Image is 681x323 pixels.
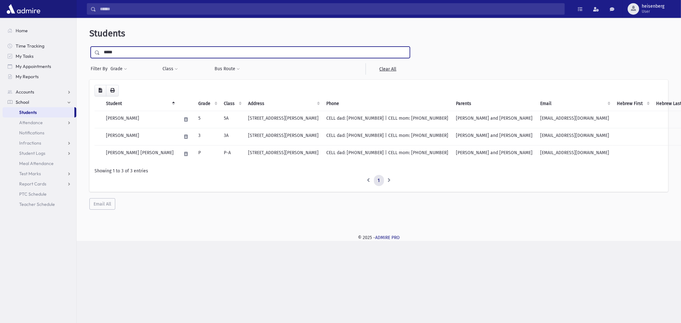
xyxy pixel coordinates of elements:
td: [STREET_ADDRESS][PERSON_NAME] [244,145,322,162]
span: Infractions [19,140,41,146]
a: 1 [374,175,384,186]
td: [EMAIL_ADDRESS][DOMAIN_NAME] [536,111,613,128]
td: [PERSON_NAME] and [PERSON_NAME] [452,145,536,162]
a: My Appointments [3,61,76,71]
a: Notifications [3,128,76,138]
td: [PERSON_NAME] and [PERSON_NAME] [452,111,536,128]
td: [EMAIL_ADDRESS][DOMAIN_NAME] [536,145,613,162]
th: Hebrew First: activate to sort column ascending [613,96,652,111]
a: Accounts [3,87,76,97]
span: Report Cards [19,181,46,187]
a: My Tasks [3,51,76,61]
td: [EMAIL_ADDRESS][DOMAIN_NAME] [536,128,613,145]
th: Student: activate to sort column descending [102,96,178,111]
span: Students [19,109,37,115]
span: My Tasks [16,53,34,59]
a: Home [3,26,76,36]
a: Test Marks [3,169,76,179]
td: 3A [220,128,244,145]
span: Home [16,28,28,34]
button: CSV [95,85,106,96]
button: Bus Route [215,63,240,75]
th: Email: activate to sort column ascending [536,96,613,111]
td: 5A [220,111,244,128]
th: Class: activate to sort column ascending [220,96,244,111]
a: Attendance [3,117,76,128]
th: Grade: activate to sort column ascending [194,96,220,111]
td: [PERSON_NAME] [PERSON_NAME] [102,145,178,162]
a: Students [3,107,74,117]
span: School [16,99,29,105]
a: Report Cards [3,179,76,189]
td: CELL dad: [PHONE_NUMBER] | CELL mom: [PHONE_NUMBER] [322,111,452,128]
button: Print [106,85,119,96]
span: User [642,9,664,14]
td: 3 [194,128,220,145]
span: Student Logs [19,150,45,156]
td: [STREET_ADDRESS][PERSON_NAME] [244,111,322,128]
a: Infractions [3,138,76,148]
td: [PERSON_NAME] [102,128,178,145]
span: Time Tracking [16,43,44,49]
td: CELL dad: [PHONE_NUMBER] | CELL mom: [PHONE_NUMBER] [322,145,452,162]
button: Email All [89,198,115,210]
a: Teacher Schedule [3,199,76,209]
td: CELL dad: [PHONE_NUMBER] | CELL mom: [PHONE_NUMBER] [322,128,452,145]
span: Test Marks [19,171,41,177]
span: heisenberg [642,4,664,9]
td: [PERSON_NAME] [102,111,178,128]
button: Class [162,63,178,75]
a: Meal Attendance [3,158,76,169]
th: Parents [452,96,536,111]
a: ADMIRE PRO [375,235,400,240]
a: My Reports [3,71,76,82]
span: PTC Schedule [19,191,47,197]
td: P-A [220,145,244,162]
img: AdmirePro [5,3,42,15]
span: My Appointments [16,64,51,69]
a: School [3,97,76,107]
a: Clear All [366,63,410,75]
a: PTC Schedule [3,189,76,199]
a: Student Logs [3,148,76,158]
span: My Reports [16,74,39,79]
button: Grade [110,63,127,75]
div: Showing 1 to 3 of 3 entries [95,168,663,174]
th: Address: activate to sort column ascending [244,96,322,111]
span: Filter By [91,65,110,72]
td: 5 [194,111,220,128]
input: Search [96,3,564,15]
th: Phone [322,96,452,111]
td: P [194,145,220,162]
span: Accounts [16,89,34,95]
div: © 2025 - [87,234,671,241]
td: [PERSON_NAME] and [PERSON_NAME] [452,128,536,145]
span: Meal Attendance [19,161,54,166]
td: [STREET_ADDRESS][PERSON_NAME] [244,128,322,145]
a: Time Tracking [3,41,76,51]
span: Teacher Schedule [19,201,55,207]
span: Notifications [19,130,44,136]
span: Students [89,28,125,39]
span: Attendance [19,120,43,125]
